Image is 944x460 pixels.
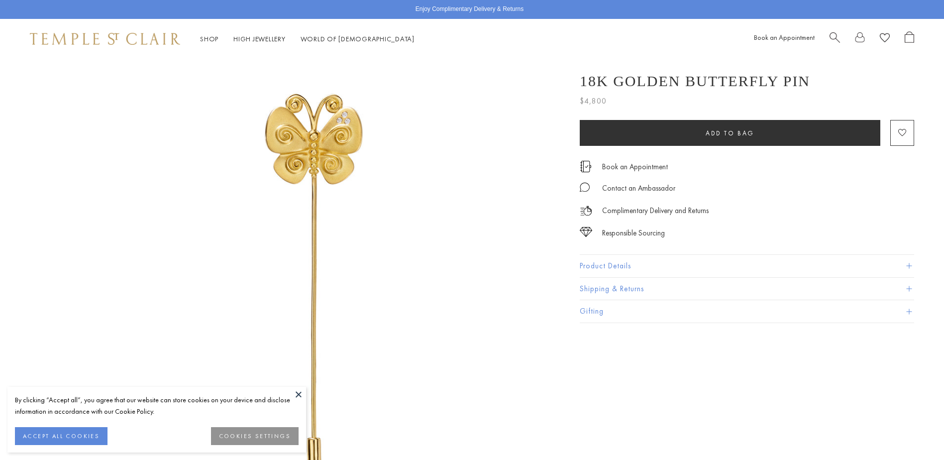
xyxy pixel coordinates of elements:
[200,33,415,45] nav: Main navigation
[416,4,524,14] p: Enjoy Complimentary Delivery & Returns
[15,427,107,445] button: ACCEPT ALL COOKIES
[580,161,592,172] img: icon_appointment.svg
[580,255,914,277] button: Product Details
[30,33,180,45] img: Temple St. Clair
[706,129,754,137] span: Add to bag
[580,182,590,192] img: MessageIcon-01_2.svg
[301,34,415,43] a: World of [DEMOGRAPHIC_DATA]World of [DEMOGRAPHIC_DATA]
[905,31,914,47] a: Open Shopping Bag
[200,34,218,43] a: ShopShop
[580,278,914,300] button: Shipping & Returns
[580,95,607,108] span: $4,800
[580,73,810,90] h1: 18K Golden Butterfly Pin
[15,394,299,417] div: By clicking “Accept all”, you agree that our website can store cookies on your device and disclos...
[602,227,665,239] div: Responsible Sourcing
[580,120,880,146] button: Add to bag
[830,31,840,47] a: Search
[894,413,934,450] iframe: Gorgias live chat messenger
[880,31,890,47] a: View Wishlist
[602,161,668,172] a: Book an Appointment
[580,227,592,237] img: icon_sourcing.svg
[754,33,815,42] a: Book an Appointment
[602,205,709,217] p: Complimentary Delivery and Returns
[233,34,286,43] a: High JewelleryHigh Jewellery
[580,300,914,323] button: Gifting
[602,182,675,195] div: Contact an Ambassador
[580,205,592,217] img: icon_delivery.svg
[211,427,299,445] button: COOKIES SETTINGS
